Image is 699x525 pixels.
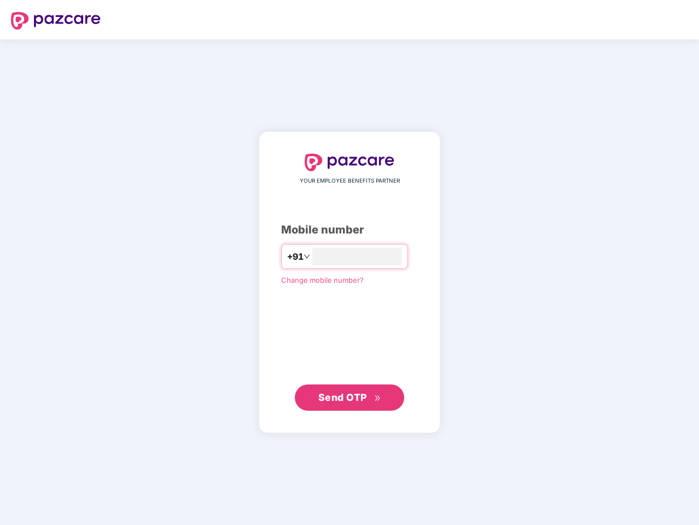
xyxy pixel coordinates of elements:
[281,221,418,238] div: Mobile number
[11,12,101,30] img: logo
[295,384,404,411] button: Send OTPdouble-right
[300,177,400,185] span: YOUR EMPLOYEE BENEFITS PARTNER
[374,395,381,402] span: double-right
[305,154,394,171] img: logo
[318,392,367,403] span: Send OTP
[287,250,304,264] span: +91
[281,276,364,284] a: Change mobile number?
[304,253,310,260] span: down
